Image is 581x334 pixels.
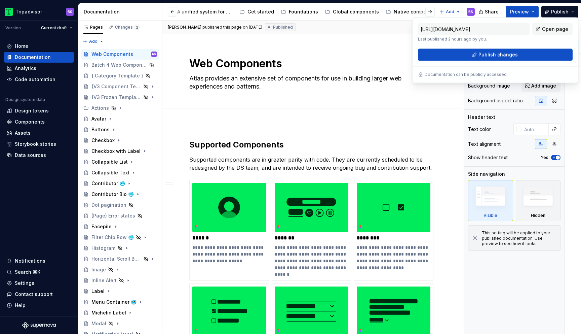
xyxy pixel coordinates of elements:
a: Image [81,264,159,275]
button: Notifications [4,256,74,266]
div: Search ⌘K [15,269,40,275]
a: Home [4,41,74,52]
div: This setting will be applied to your published documentation. Use preview to see how it looks. [482,230,556,246]
button: Add image [521,80,560,92]
div: Side navigation [468,171,505,177]
div: Storybook stories [15,141,56,147]
div: Horizontal Scroll Bar Button [91,256,141,262]
div: Batch 4 Web Components [91,62,147,68]
div: Visible [468,180,513,221]
div: Native components [394,8,440,15]
div: A unified system for every journey. [177,8,233,15]
img: 63a714d4-1895-428d-a2e1-e14182ca0770.png [275,183,348,232]
div: Foundations [289,8,318,15]
div: Home [15,43,28,49]
a: Histogram [81,243,159,254]
a: Settings [4,278,74,289]
div: Settings [15,280,34,287]
div: Inline Alert [91,277,117,284]
a: Avatar [81,113,159,124]
a: A unified system for every journey. [166,6,235,17]
p: Supported components are in greater parity with code. They are currently scheduled to be redesign... [189,156,433,172]
button: Contact support [4,289,74,300]
a: {V3 Component Template} [81,81,159,92]
a: Michelin Label [81,307,159,318]
span: Open page [542,26,568,33]
span: Preview [510,8,529,15]
a: Label [81,286,159,297]
div: Image [91,266,106,273]
div: Collapsible List [91,159,128,165]
a: Collapsible Text [81,167,159,178]
div: Actions [81,103,159,113]
a: Modal [81,318,159,329]
img: 0ed0e8b8-9446-497d-bad0-376821b19aa5.png [5,8,13,16]
div: Contact support [15,291,53,298]
a: Contributor 🥶 [81,178,159,189]
button: Help [4,300,74,311]
svg: Supernova Logo [22,322,56,329]
button: Preview [506,6,539,18]
div: Help [15,302,26,309]
div: Checkbox [91,137,115,144]
div: Global components [333,8,379,15]
a: Horizontal Scroll Bar Button [81,254,159,264]
a: Web ComponentsBS [81,49,159,60]
div: Contributor 🥶 [91,180,125,187]
a: Analytics [4,63,74,74]
span: 2 [134,25,140,30]
div: Analytics [15,65,36,72]
a: Collapsible List [81,157,159,167]
a: Facepile [81,221,159,232]
div: Components [15,119,45,125]
button: Add [437,7,463,16]
a: (Page) Error states [81,210,159,221]
a: Batch 4 Web Components [81,60,159,70]
span: Share [485,8,499,15]
div: Collapsible Text [91,169,129,176]
div: Assets [15,130,31,136]
a: Contributor Bio 🥶 [81,189,159,200]
div: (Page) Error states [91,212,135,219]
a: Storybook stories [4,139,74,149]
div: Web Components [91,51,133,58]
div: { Category Template } [91,72,143,79]
div: Avatar [91,115,106,122]
a: Checkbox [81,135,159,146]
div: Documentation [84,8,159,15]
a: Code automation [4,74,74,85]
div: Histogram [91,245,115,252]
div: Version [5,25,21,31]
button: Current draft [38,23,75,33]
button: Search ⌘K [4,267,74,277]
a: Get started [237,6,277,17]
div: Dot pagination [91,202,126,208]
a: Inline Alert [81,275,159,286]
div: Tripadvisor [15,8,42,15]
div: Checkbox with Label [91,148,141,155]
div: Changes [115,25,140,30]
a: Checkbox with Label [81,146,159,157]
div: Code automation [15,76,55,83]
div: Label [91,288,105,295]
input: Auto [521,123,549,135]
a: { Category Template } [81,70,159,81]
span: Add [446,9,454,14]
div: Hidden [531,213,545,218]
div: BS [152,51,156,58]
a: Components [4,116,74,127]
textarea: Atlas provides an extensive set of components for use in building larger web experiences and patt... [188,73,432,92]
img: c57521c8-bf62-4359-8042-23fe0cf5bf56.png [192,183,266,232]
span: Publish [551,8,569,15]
div: Hidden [516,180,561,221]
div: Data sources [15,152,46,159]
a: Dot pagination [81,200,159,210]
div: BS [468,9,473,14]
a: Global components [322,6,382,17]
a: Native components [383,6,442,17]
a: Buttons [81,124,159,135]
div: Visible [483,213,497,218]
button: Publish changes [418,49,573,61]
a: Filter Chip Row 🥶 [81,232,159,243]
